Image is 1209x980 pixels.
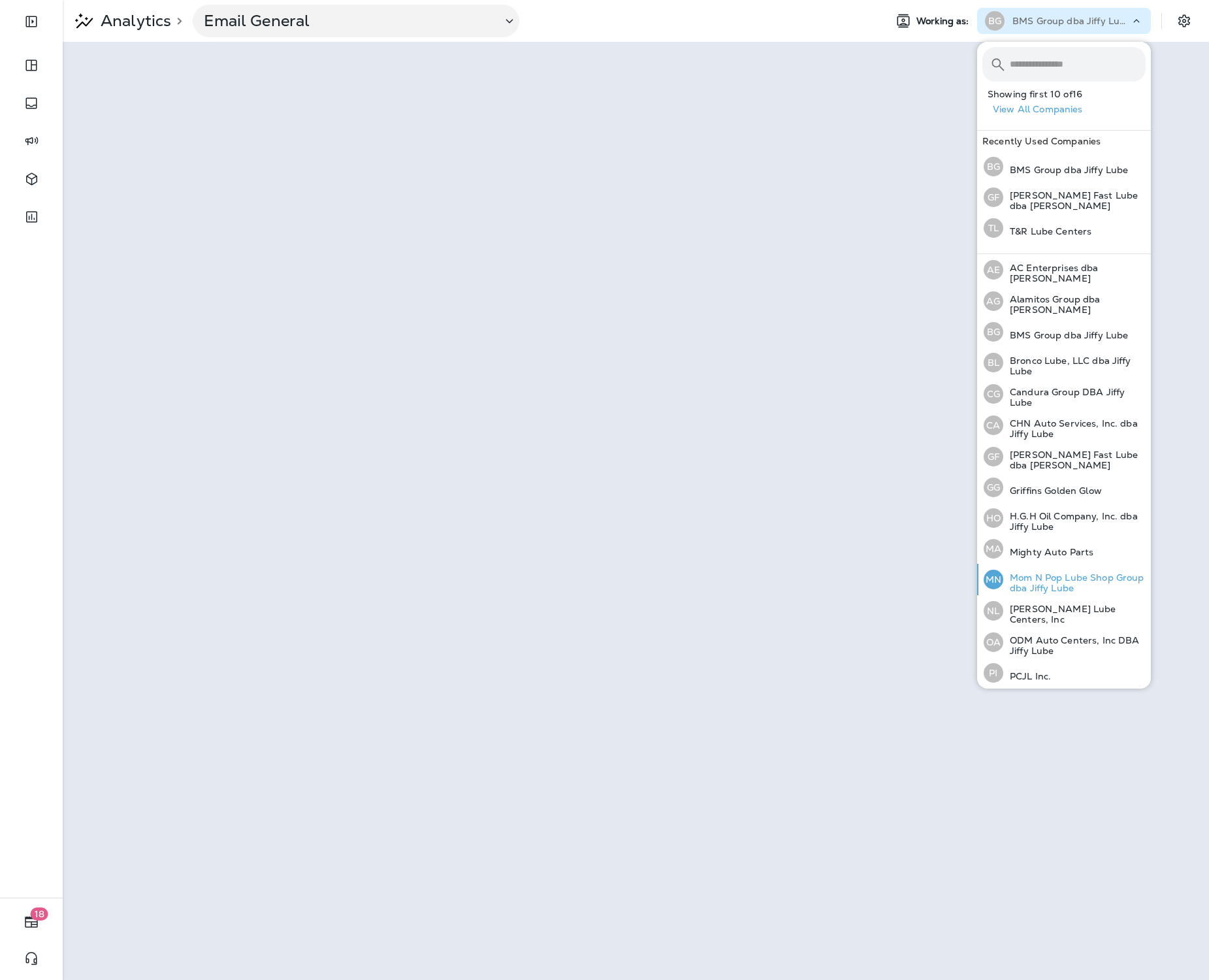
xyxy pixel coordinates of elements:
[985,11,1005,31] div: BG
[1003,449,1146,470] p: [PERSON_NAME] Fast Lube dba [PERSON_NAME]
[988,99,1151,120] button: View All Companies
[984,632,1003,652] div: OA
[1012,16,1130,26] p: BMS Group dba Jiffy Lube
[984,384,1003,404] div: CG
[1003,485,1102,496] p: Griffins Golden Glow
[977,286,1151,317] button: AGAlamitos Group dba [PERSON_NAME]
[13,8,50,35] button: Expand Sidebar
[1003,418,1146,439] p: CHN Auto Services, Inc. dba Jiffy Lube
[984,539,1003,559] div: MA
[977,254,1151,286] button: AEAC Enterprises dba [PERSON_NAME]
[977,688,1151,719] button: SDShire Development & Marketing
[1003,604,1146,625] p: [PERSON_NAME] Lube Centers, Inc
[916,16,972,27] span: Working as:
[977,410,1151,441] button: CACHN Auto Services, Inc. dba Jiffy Lube
[984,663,1003,683] div: PI
[204,11,491,31] p: Email General
[1003,671,1051,681] p: PCJL Inc.
[977,182,1151,213] button: GF[PERSON_NAME] Fast Lube dba [PERSON_NAME]
[977,595,1151,627] button: NL[PERSON_NAME] Lube Centers, Inc
[977,502,1151,534] button: HOH.G.H Oil Company, Inc. dba Jiffy Lube
[977,378,1151,410] button: CGCandura Group DBA Jiffy Lube
[977,317,1151,347] button: BGBMS Group dba Jiffy Lube
[1003,294,1146,315] p: Alamitos Group dba [PERSON_NAME]
[977,441,1151,472] button: GF[PERSON_NAME] Fast Lube dba [PERSON_NAME]
[977,658,1151,688] button: PIPCJL Inc.
[1172,9,1196,33] button: Settings
[977,347,1151,378] button: BLBronco Lube, LLC dba Jiffy Lube
[984,157,1003,176] div: BG
[1003,226,1091,237] p: T&R Lube Centers
[977,213,1151,243] button: TLT&R Lube Centers
[977,472,1151,502] button: GGGriffins Golden Glow
[1003,165,1128,175] p: BMS Group dba Jiffy Lube
[1003,511,1146,532] p: H.G.H Oil Company, Inc. dba Jiffy Lube
[977,534,1151,564] button: MAMighty Auto Parts
[984,416,1003,435] div: CA
[977,152,1151,182] button: BGBMS Group dba Jiffy Lube
[1003,263,1146,284] p: AC Enterprises dba [PERSON_NAME]
[977,627,1151,658] button: OAODM Auto Centers, Inc DBA Jiffy Lube
[1003,572,1146,593] p: Mom N Pop Lube Shop Group dba Jiffy Lube
[984,322,1003,342] div: BG
[1003,355,1146,376] p: Bronco Lube, LLC dba Jiffy Lube
[977,564,1151,595] button: MNMom N Pop Lube Shop Group dba Jiffy Lube
[1003,330,1128,340] p: BMS Group dba Jiffy Lube
[31,907,48,921] span: 18
[1003,190,1146,211] p: [PERSON_NAME] Fast Lube dba [PERSON_NAME]
[984,260,1003,280] div: AE
[984,478,1003,497] div: GG
[95,11,171,31] p: Analytics
[984,188,1003,207] div: GF
[1003,635,1146,656] p: ODM Auto Centers, Inc DBA Jiffy Lube
[13,909,50,935] button: 18
[1003,387,1146,408] p: Candura Group DBA Jiffy Lube
[1003,547,1093,557] p: Mighty Auto Parts
[984,353,1003,372] div: BL
[984,508,1003,528] div: HO
[984,218,1003,238] div: TL
[171,16,182,26] p: >
[984,447,1003,466] div: GF
[984,570,1003,589] div: MN
[984,291,1003,311] div: AG
[977,131,1151,152] div: Recently Used Companies
[984,601,1003,621] div: NL
[988,89,1151,99] p: Showing first 10 of 16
